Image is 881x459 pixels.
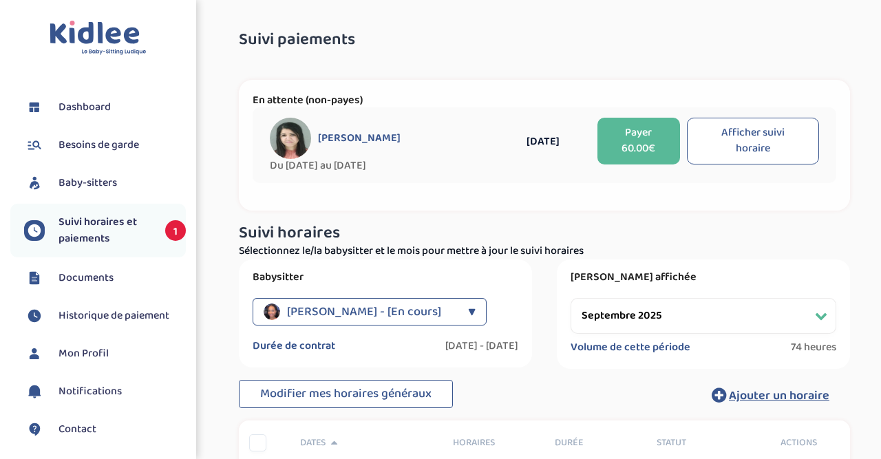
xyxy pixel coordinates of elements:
div: Statut [646,436,748,450]
button: Ajouter un horaire [691,380,850,410]
a: Mon Profil [24,343,186,364]
div: Durée [544,436,646,450]
button: Afficher suivi horaire [687,118,819,164]
label: Babysitter [253,270,518,284]
a: Historique de paiement [24,306,186,326]
button: Modifier mes horaires généraux [239,380,453,409]
h3: Suivi horaires [239,224,850,242]
span: [PERSON_NAME] [318,131,401,145]
label: Volume de cette période [571,341,690,354]
span: Suivi paiements [239,31,355,49]
a: Baby-sitters [24,173,186,193]
img: dashboard.svg [24,97,45,118]
img: logo.svg [50,21,147,56]
span: Du [DATE] au [DATE] [270,159,496,173]
p: Sélectionnez le/la babysitter et le mois pour mettre à jour le suivi horaires [239,243,850,259]
a: Besoins de garde [24,135,186,156]
img: profil.svg [24,343,45,364]
div: Dates [290,436,443,450]
span: Horaires [453,436,534,450]
span: Contact [59,421,96,438]
span: Suivi horaires et paiements [59,214,151,247]
span: Ajouter un horaire [729,386,829,405]
span: Documents [59,270,114,286]
label: [DATE] - [DATE] [445,339,518,353]
img: suivihoraire.svg [24,306,45,326]
a: Dashboard [24,97,186,118]
img: contact.svg [24,419,45,440]
span: Dashboard [59,99,111,116]
span: Mon Profil [59,345,109,362]
button: Payer 60.00€ [597,118,679,164]
img: avatar [270,118,311,159]
label: [PERSON_NAME] affichée [571,270,836,284]
span: Modifier mes horaires généraux [260,384,432,403]
span: 1 [165,220,186,241]
img: notification.svg [24,381,45,402]
span: [PERSON_NAME] - [En cours] [287,298,441,325]
a: Notifications [24,381,186,402]
span: Baby-sitters [59,175,117,191]
div: ▼ [468,298,476,325]
p: En attente (non-payes) [253,94,836,107]
a: Documents [24,268,186,288]
img: avatar_cruz-emelie_2025_04_02_01_03_54.png [264,303,280,320]
img: suivihoraire.svg [24,220,45,241]
img: babysitters.svg [24,173,45,193]
div: [DATE] [496,133,591,150]
span: Historique de paiement [59,308,169,324]
img: besoin.svg [24,135,45,156]
span: 74 heures [791,341,836,354]
img: documents.svg [24,268,45,288]
div: Actions [748,436,850,450]
a: Suivi horaires et paiements 1 [24,214,186,247]
span: Notifications [59,383,122,400]
span: Besoins de garde [59,137,139,153]
label: Durée de contrat [253,339,335,353]
a: Contact [24,419,186,440]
